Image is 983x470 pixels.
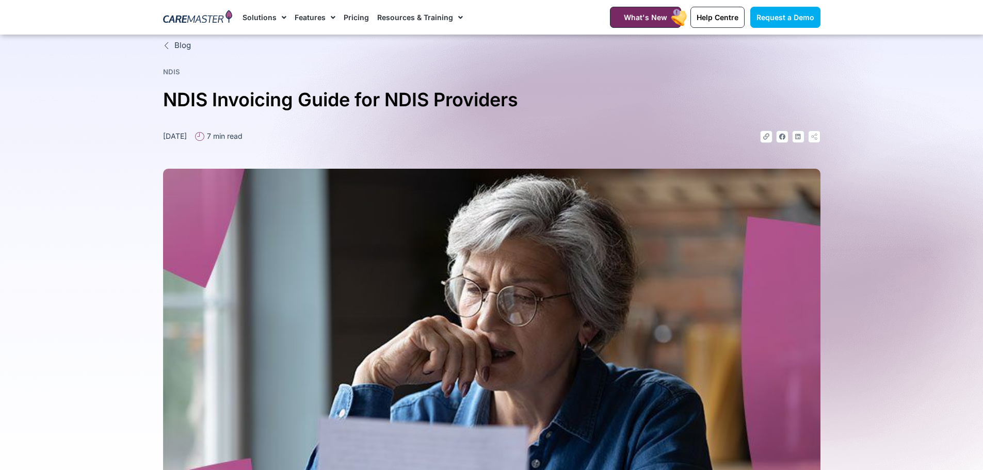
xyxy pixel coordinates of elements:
[624,13,667,22] span: What's New
[172,40,191,52] span: Blog
[697,13,738,22] span: Help Centre
[163,68,180,76] a: NDIS
[756,13,814,22] span: Request a Demo
[163,40,820,52] a: Blog
[204,131,243,141] span: 7 min read
[690,7,745,28] a: Help Centre
[163,132,187,140] time: [DATE]
[750,7,820,28] a: Request a Demo
[610,7,681,28] a: What's New
[163,10,233,25] img: CareMaster Logo
[163,85,820,115] h1: NDIS Invoicing Guide for NDIS Providers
